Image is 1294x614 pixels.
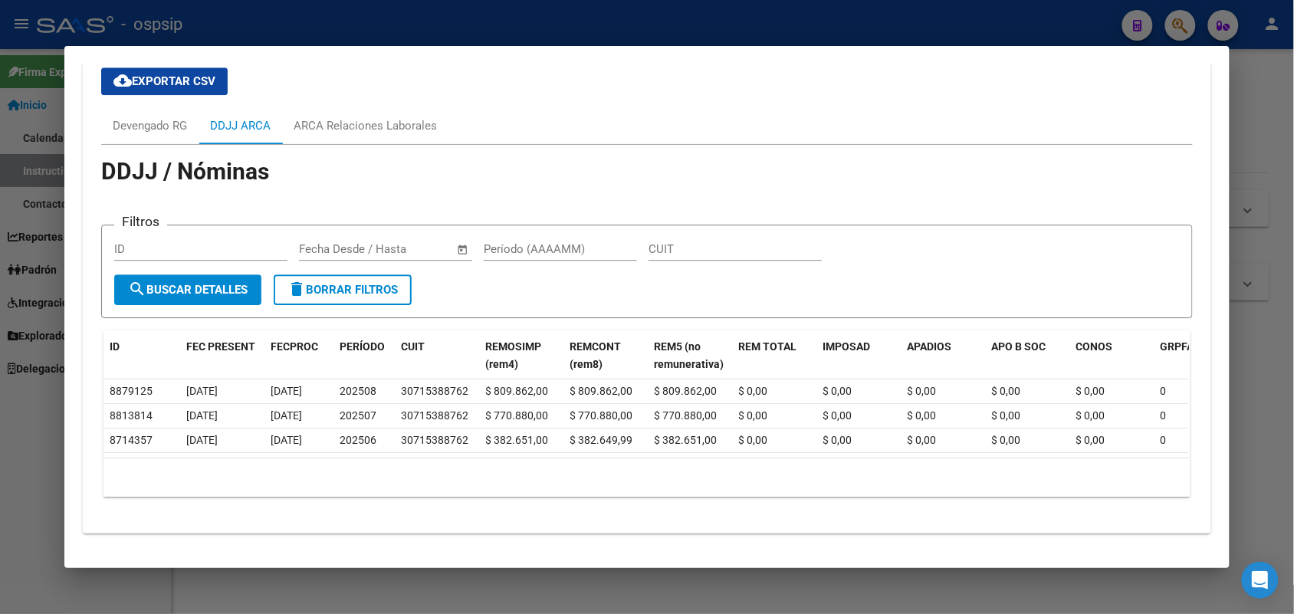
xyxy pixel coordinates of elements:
span: REMOSIMP (rem4) [485,340,541,370]
span: [DATE] [271,409,302,422]
span: 8813814 [110,409,153,422]
datatable-header-cell: APO B SOC [985,330,1069,381]
span: $ 770.880,00 [654,409,717,422]
span: $ 0,00 [1076,434,1105,446]
span: $ 0,00 [823,385,852,397]
div: ARCA Relaciones Laborales [294,117,437,134]
span: $ 809.862,00 [654,385,717,397]
div: DDJJ ARCA [210,117,271,134]
span: APO B SOC [991,340,1046,353]
div: Devengado RG [113,117,187,134]
span: ID [110,340,120,353]
span: $ 0,00 [907,385,936,397]
span: $ 0,00 [1076,409,1105,422]
span: $ 809.862,00 [570,385,632,397]
span: Borrar Filtros [287,283,398,297]
span: $ 0,00 [823,434,852,446]
span: 202506 [340,434,376,446]
div: 30715388762 [401,383,468,400]
span: PERÍODO [340,340,385,353]
input: Fecha inicio [299,242,361,256]
span: $ 770.880,00 [485,409,548,422]
datatable-header-cell: IMPOSAD [816,330,901,381]
datatable-header-cell: REM TOTAL [732,330,816,381]
datatable-header-cell: CUIT [395,330,479,381]
button: Borrar Filtros [274,274,412,305]
span: [DATE] [186,434,218,446]
datatable-header-cell: FECPROC [264,330,333,381]
span: [DATE] [271,385,302,397]
span: $ 0,00 [907,434,936,446]
span: [DATE] [186,385,218,397]
span: $ 770.880,00 [570,409,632,422]
button: Exportar CSV [101,67,228,95]
span: $ 0,00 [738,434,767,446]
div: 30715388762 [401,407,468,425]
span: [DATE] [271,434,302,446]
span: FEC PRESENT [186,340,255,353]
span: Buscar Detalles [128,283,248,297]
button: Buscar Detalles [114,274,261,305]
span: APADIOS [907,340,951,353]
datatable-header-cell: PERÍODO [333,330,395,381]
datatable-header-cell: CONOS [1069,330,1154,381]
span: CUIT [401,340,425,353]
span: $ 0,00 [907,409,936,422]
mat-icon: delete [287,280,306,298]
span: REM TOTAL [738,340,796,353]
button: Open calendar [454,241,471,258]
h3: Filtros [114,213,167,230]
span: CONOS [1076,340,1112,353]
span: DDJJ / Nóminas [101,158,269,185]
datatable-header-cell: GRPFAM [1154,330,1223,381]
div: 30715388762 [401,432,468,449]
span: $ 0,00 [991,385,1020,397]
span: 202507 [340,409,376,422]
span: $ 382.651,00 [654,434,717,446]
span: $ 0,00 [991,409,1020,422]
datatable-header-cell: APADIOS [901,330,985,381]
span: $ 0,00 [738,409,767,422]
span: $ 382.649,99 [570,434,632,446]
div: Aportes y Contribuciones del Afiliado: 27442855809 [83,31,1210,533]
span: REM5 (no remunerativa) [654,340,724,370]
span: REMCONT (rem8) [570,340,621,370]
span: $ 0,00 [1076,385,1105,397]
span: 8714357 [110,434,153,446]
span: $ 382.651,00 [485,434,548,446]
span: $ 0,00 [823,409,852,422]
span: GRPFAM [1160,340,1203,353]
span: 0 [1160,409,1166,422]
span: $ 809.862,00 [485,385,548,397]
input: Fecha fin [375,242,449,256]
span: 0 [1160,434,1166,446]
span: 0 [1160,385,1166,397]
span: [DATE] [186,409,218,422]
span: 8879125 [110,385,153,397]
span: FECPROC [271,340,318,353]
span: $ 0,00 [738,385,767,397]
datatable-header-cell: REM5 (no remunerativa) [648,330,732,381]
span: IMPOSAD [823,340,870,353]
mat-icon: search [128,280,146,298]
div: Open Intercom Messenger [1242,562,1279,599]
datatable-header-cell: ID [103,330,180,381]
mat-icon: cloud_download [113,71,132,90]
datatable-header-cell: REMOSIMP (rem4) [479,330,563,381]
datatable-header-cell: REMCONT (rem8) [563,330,648,381]
span: $ 0,00 [991,434,1020,446]
span: Exportar CSV [113,74,215,88]
datatable-header-cell: FEC PRESENT [180,330,264,381]
span: 202508 [340,385,376,397]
